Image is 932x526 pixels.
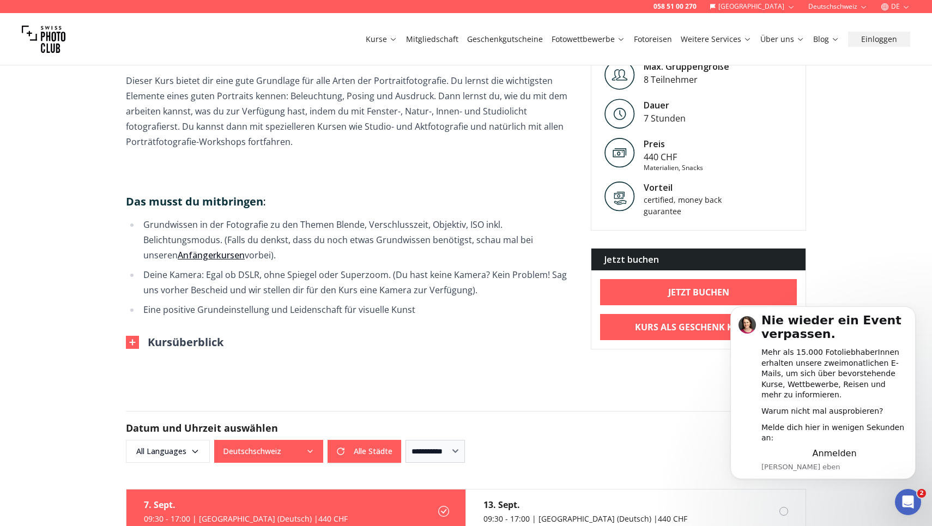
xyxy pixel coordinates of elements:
[126,336,139,349] img: Outline Close
[361,32,402,47] button: Kurse
[126,73,573,149] p: Dieser Kurs bietet dir eine gute Grundlage für alle Arten der Portraitfotografie. Du lernst die w...
[676,32,756,47] button: Weitere Services
[126,194,263,209] strong: Das musst du mitbringen
[126,440,210,463] button: All Languages
[140,302,573,317] li: Eine positive Grundeinstellung und Leidenschaft für visuelle Kunst
[604,138,635,168] img: Preis
[126,193,573,210] h3: :
[681,34,752,45] a: Weitere Services
[848,32,910,47] button: Einloggen
[144,513,348,524] div: 09:30 - 17:00 | [GEOGRAPHIC_DATA] (Deutsch) | 440 CHF
[552,34,625,45] a: Fotowettbewerbe
[547,32,630,47] button: Fotowettbewerbe
[634,34,672,45] a: Fotoreisen
[644,138,703,151] div: Preis
[128,442,208,461] span: All Languages
[214,440,323,463] button: Deutschschweiz
[895,489,921,515] iframe: Intercom live chat
[635,321,762,334] b: Kurs als Geschenk kaufen
[644,195,736,217] div: certified, money back guarantee
[813,34,839,45] a: Blog
[644,112,686,125] div: 7 Stunden
[328,440,401,463] button: Alle Städte
[644,61,729,74] div: Max. Gruppengröße
[760,34,804,45] a: Über uns
[600,280,797,306] a: Jetzt buchen
[591,249,806,271] div: Jetzt buchen
[644,151,703,164] div: 440 CHF
[644,182,736,195] div: Vorteil
[604,99,635,129] img: Level
[140,267,573,298] li: Deine Kamera: Egal ob DSLR, ohne Spiegel oder Superzoom. (Du hast keine Kamera? Kein Problem! Sag...
[644,164,703,173] div: Materialien, Snacks
[402,32,463,47] button: Mitgliedschaft
[644,74,729,87] div: 8 Teilnehmer
[406,34,458,45] a: Mitgliedschaft
[604,61,635,90] img: Level
[644,99,686,112] div: Dauer
[22,17,65,61] img: Swiss photo club
[126,420,806,436] h2: Datum und Uhrzeit auswählen
[467,34,543,45] a: Geschenkgutscheine
[140,217,573,263] li: Grundwissen in der Fotografie zu den Themen Blende, Verschlusszeit, Objektiv, ISO inkl. Belichtun...
[366,34,397,45] a: Kurse
[126,335,223,350] button: Kursüberblick
[668,286,729,299] b: Jetzt buchen
[144,498,348,511] div: 7. Sept.
[600,315,797,341] a: Kurs als Geschenk kaufen
[463,32,547,47] button: Geschenkgutscheine
[178,249,245,261] a: Anfängerkursen
[653,2,697,11] a: 058 51 00 270
[917,489,926,498] span: 2
[483,498,687,511] div: 13. Sept.
[630,32,676,47] button: Fotoreisen
[604,182,635,212] img: Vorteil
[756,32,809,47] button: Über uns
[714,303,932,497] iframe: Intercom notifications Nachricht
[809,32,844,47] button: Blog
[483,513,687,524] div: 09:30 - 17:00 | [GEOGRAPHIC_DATA] (Deutsch) | 440 CHF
